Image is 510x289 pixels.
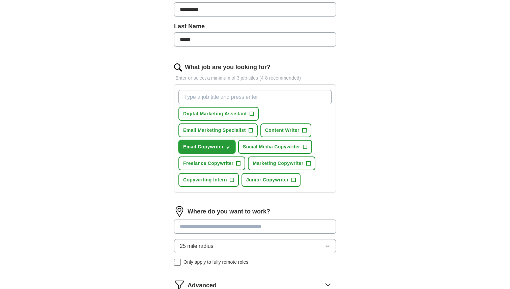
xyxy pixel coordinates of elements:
input: Type a job title and press enter [178,90,332,104]
span: 25 mile radius [180,242,214,250]
button: Social Media Copywriter [238,140,312,154]
input: Only apply to fully remote roles [174,259,181,266]
img: location.png [174,206,185,217]
label: What job are you looking for? [185,63,271,72]
span: Freelance Copywriter [183,160,233,167]
span: Junior Copywriter [246,176,289,183]
button: Marketing Copywriter [248,156,315,170]
button: Copywriting Intern [178,173,239,187]
span: Copywriting Intern [183,176,227,183]
p: Enter or select a minimum of 3 job titles (4-8 recommended) [174,75,336,82]
img: search.png [174,63,182,71]
button: Junior Copywriter [242,173,301,187]
span: Email Marketing Specialist [183,127,246,134]
label: Where do you want to work? [188,207,270,216]
button: 25 mile radius [174,239,336,253]
button: Content Writer [260,123,311,137]
span: ✓ [226,145,230,150]
button: Email Copywriter✓ [178,140,235,154]
label: Last Name [174,22,336,31]
span: Marketing Copywriter [253,160,303,167]
span: Only apply to fully remote roles [183,259,248,266]
button: Freelance Copywriter [178,156,245,170]
span: Email Copywriter [183,143,224,150]
span: Social Media Copywriter [243,143,300,150]
button: Digital Marketing Assistant [178,107,259,121]
button: Email Marketing Specialist [178,123,258,137]
span: Digital Marketing Assistant [183,110,247,117]
span: Content Writer [265,127,300,134]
